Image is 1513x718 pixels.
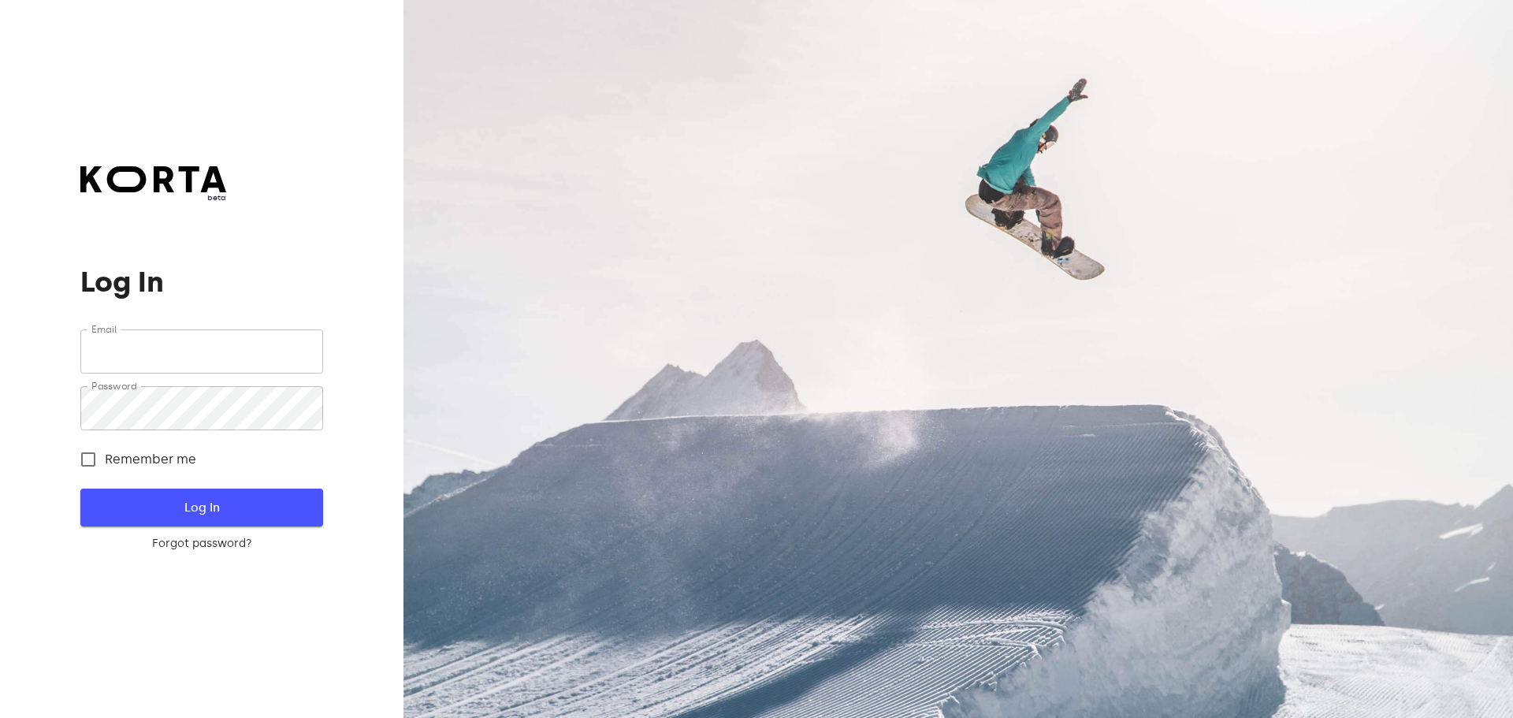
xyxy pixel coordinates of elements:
[80,166,226,192] img: Korta
[80,536,322,552] a: Forgot password?
[80,266,322,298] h1: Log In
[80,166,226,203] a: beta
[105,450,196,469] span: Remember me
[80,489,322,526] button: Log In
[80,192,226,203] span: beta
[106,497,297,518] span: Log In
